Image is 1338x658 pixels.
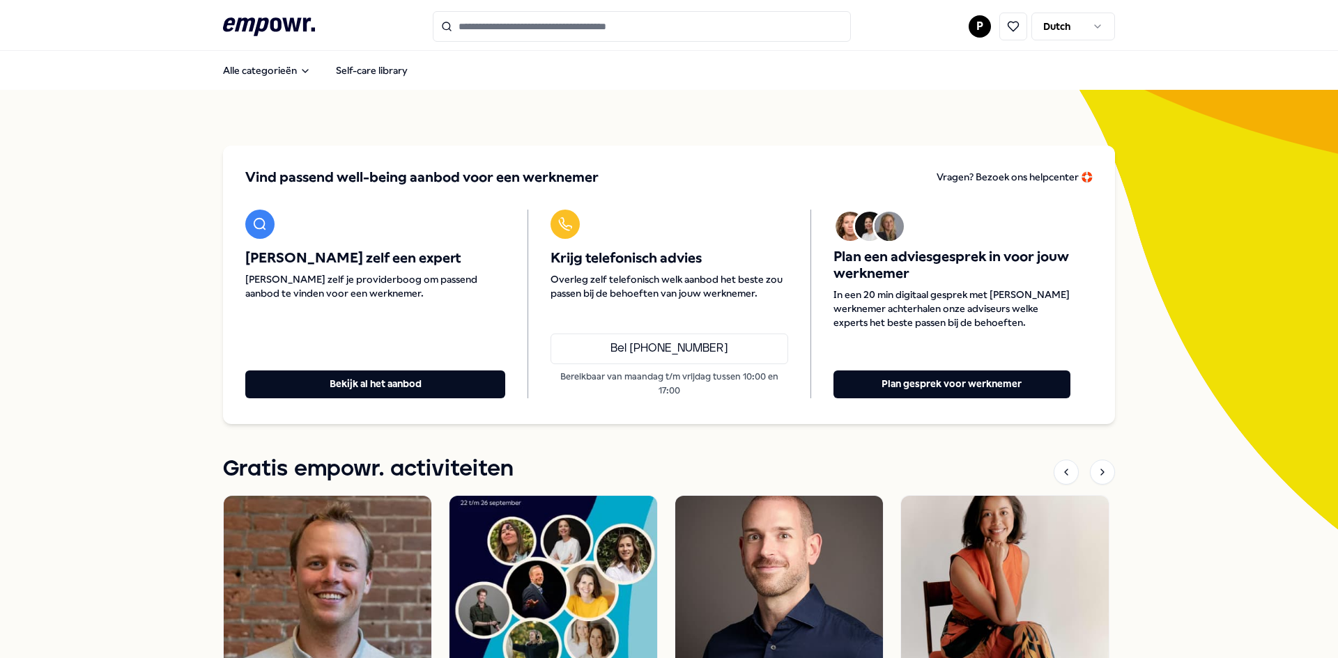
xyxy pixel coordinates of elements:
span: [PERSON_NAME] zelf een expert [245,250,505,267]
button: Alle categorieën [212,56,322,84]
a: Bel [PHONE_NUMBER] [551,334,787,364]
nav: Main [212,56,419,84]
img: Avatar [855,212,884,241]
h1: Gratis empowr. activiteiten [223,452,514,487]
button: Bekijk al het aanbod [245,370,505,398]
span: Plan een adviesgesprek in voor jouw werknemer [833,249,1070,282]
span: In een 20 min digitaal gesprek met [PERSON_NAME] werknemer achterhalen onze adviseurs welke exper... [833,288,1070,329]
span: [PERSON_NAME] zelf je providerboog om passend aanbod te vinden voor een werknemer. [245,272,505,300]
p: Bereikbaar van maandag t/m vrijdag tussen 10:00 en 17:00 [551,370,787,398]
button: P [969,15,991,38]
a: Self-care library [325,56,419,84]
input: Search for products, categories or subcategories [433,11,851,42]
img: Avatar [875,212,904,241]
a: Vragen? Bezoek ons helpcenter 🛟 [937,168,1093,187]
span: Vragen? Bezoek ons helpcenter 🛟 [937,171,1093,182]
span: Overleg zelf telefonisch welk aanbod het beste zou passen bij de behoeften van jouw werknemer. [551,272,787,300]
img: Avatar [836,212,865,241]
span: Krijg telefonisch advies [551,250,787,267]
span: Vind passend well-being aanbod voor een werknemer [245,168,599,187]
button: Plan gesprek voor werknemer [833,370,1070,398]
